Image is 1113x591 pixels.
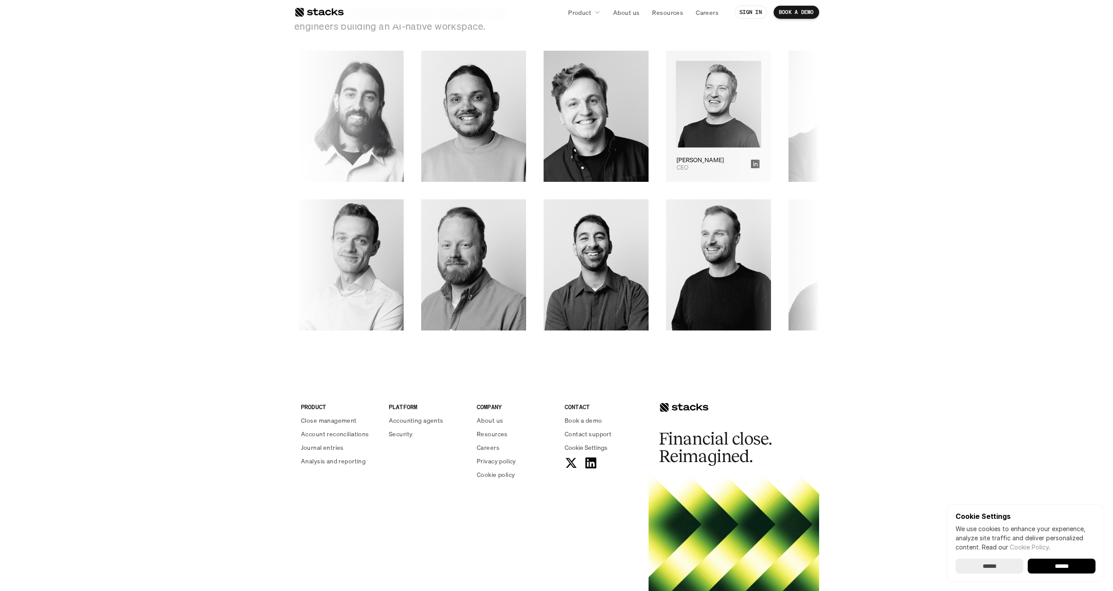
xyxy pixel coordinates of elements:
[477,470,515,479] p: Cookie policy
[389,416,466,425] a: Accounting agents
[565,443,607,452] span: Cookie Settings
[779,9,814,15] p: BOOK A DEMO
[565,402,642,411] p: CONTACT
[301,443,378,452] a: Journal entries
[301,416,357,425] p: Close management
[774,6,819,19] a: BOOK A DEMO
[647,4,688,20] a: Resources
[477,456,516,466] p: Privacy policy
[565,429,611,438] p: Contact support
[477,456,554,466] a: Privacy policy
[608,4,645,20] a: About us
[654,164,666,171] p: CEO
[301,429,369,438] p: Account reconciliations
[301,429,378,438] a: Account reconciliations
[477,429,508,438] p: Resources
[565,443,607,452] button: Cookie Trigger
[1010,543,1049,551] a: Cookie Policy
[740,9,762,15] p: SIGN IN
[565,429,642,438] a: Contact support
[301,402,378,411] p: PRODUCT
[654,156,701,164] p: [PERSON_NAME]
[389,429,466,438] a: Security
[301,456,366,466] p: Analysis and reporting
[477,402,554,411] p: COMPANY
[389,402,466,411] p: PLATFORM
[691,4,724,20] a: Careers
[389,416,443,425] p: Accounting agents
[301,456,378,466] a: Analysis and reporting
[477,416,554,425] a: About us
[652,8,683,17] p: Resources
[477,443,554,452] a: Careers
[565,416,602,425] p: Book a demo
[565,416,642,425] a: Book a demo
[568,8,591,17] p: Product
[477,443,499,452] p: Careers
[956,513,1096,520] p: Cookie Settings
[613,8,639,17] p: About us
[477,429,554,438] a: Resources
[696,8,719,17] p: Careers
[389,429,412,438] p: Security
[301,416,378,425] a: Close management
[734,6,767,19] a: SIGN IN
[982,543,1050,551] span: Read our .
[956,524,1096,552] p: We use cookies to enhance your experience, analyze site traffic and deliver personalized content.
[477,416,503,425] p: About us
[301,443,344,452] p: Journal entries
[659,430,790,465] h2: Financial close. Reimagined.
[477,470,554,479] a: Cookie policy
